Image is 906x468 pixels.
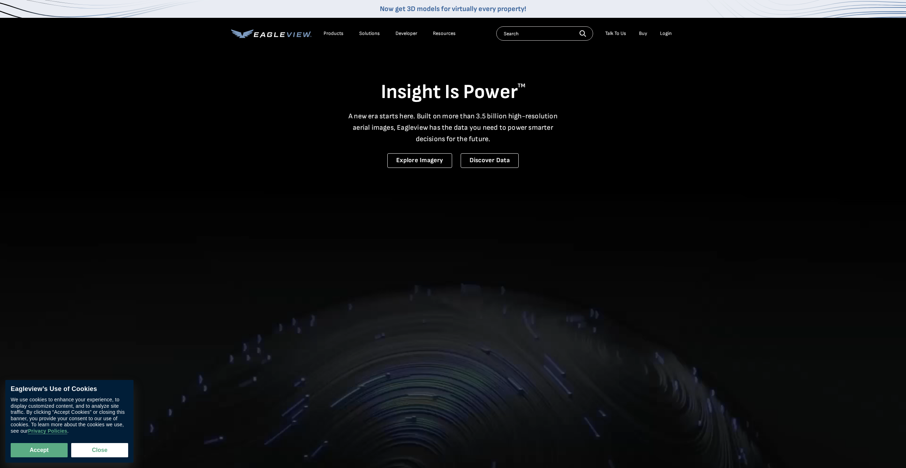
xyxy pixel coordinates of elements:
h1: Insight Is Power [231,80,675,105]
div: Resources [433,30,456,37]
a: Discover Data [461,153,519,168]
a: Privacy Policies [28,428,67,434]
div: Eagleview’s Use of Cookies [11,385,128,393]
a: Developer [396,30,417,37]
a: Now get 3D models for virtually every property! [380,5,526,13]
div: Talk To Us [605,30,626,37]
div: We use cookies to enhance your experience, to display customized content, and to analyze site tra... [11,397,128,434]
button: Accept [11,443,68,457]
a: Buy [639,30,647,37]
input: Search [496,26,593,41]
button: Close [71,443,128,457]
div: Products [324,30,344,37]
div: Solutions [359,30,380,37]
p: A new era starts here. Built on more than 3.5 billion high-resolution aerial images, Eagleview ha... [344,110,562,145]
sup: TM [518,82,525,89]
a: Explore Imagery [387,153,452,168]
div: Login [660,30,672,37]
